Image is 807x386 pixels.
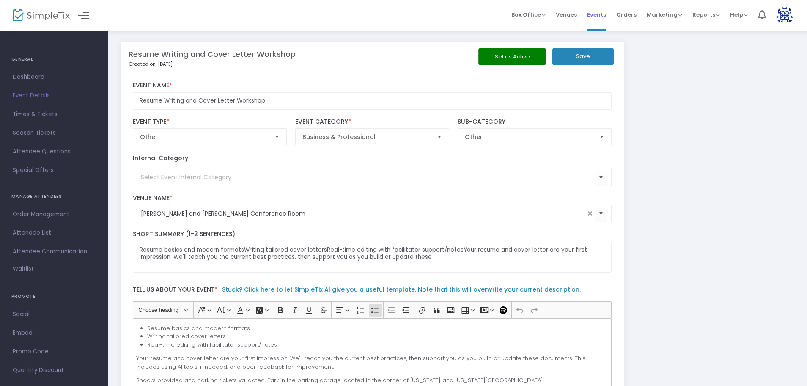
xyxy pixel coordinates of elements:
m-panel-title: Resume Writing and Cover Letter Workshop [129,48,296,60]
span: Venues [556,4,577,25]
label: Venue Name [133,194,612,202]
span: Events [587,4,606,25]
label: Internal Category [133,154,188,163]
span: Box Office [511,11,546,19]
span: Special Offers [13,165,95,176]
button: Select [595,205,607,222]
label: Event Type [133,118,287,126]
h4: PROMOTE [11,288,96,305]
span: Orders [616,4,637,25]
button: Save [552,48,614,65]
button: Select [596,129,608,145]
span: Other [140,133,268,141]
span: Attendee Questions [13,146,95,157]
li: Resume basics and modern formats [147,324,608,333]
button: Select [595,169,607,186]
span: Business & Professional [302,133,431,141]
span: Attendee Communication [13,246,95,257]
p: Your resume and cover letter are your first impression. We'll teach you the current best practice... [136,354,608,371]
label: Sub-Category [458,118,612,126]
input: Select Venue [141,209,585,218]
p: Created on: [DATE] [129,61,453,68]
span: Social [13,309,95,320]
input: Enter Event Name [133,92,612,110]
a: Stuck? Click here to let SimpleTix AI give you a useful template. Note that this will overwrite y... [222,285,581,294]
h4: MANAGE ATTENDEES [11,188,96,205]
span: Promo Code [13,346,95,357]
span: Attendee List [13,228,95,239]
span: Help [730,11,748,19]
p: Snacks provided and parking tickets validated. Park in the parking garage located in the corner o... [136,376,608,385]
span: Marketing [647,11,682,19]
input: Select Event Internal Category [141,173,596,182]
button: Choose heading [134,303,192,317]
button: Select [271,129,283,145]
label: Event Category [295,118,450,126]
button: Set as Active [478,48,546,65]
span: Order Management [13,209,95,220]
button: Select [434,129,445,145]
span: Dashboard [13,72,95,83]
span: Season Tickets [13,128,95,139]
span: Reports [692,11,720,19]
span: Waitlist [13,265,34,273]
span: Times & Tickets [13,109,95,120]
span: Quantity Discount [13,365,95,376]
li: Writing tailored cover letters [147,332,608,341]
span: Embed [13,328,95,339]
span: Other [465,133,593,141]
h4: GENERAL [11,51,96,68]
span: Short Summary (1-2 Sentences) [133,230,235,238]
label: Tell us about your event [129,281,616,301]
span: clear [585,208,595,219]
li: Real-time editing with facilitator support/notes [147,341,608,349]
span: Choose heading [138,305,182,315]
div: Editor toolbar [133,301,612,318]
label: Event Name [133,82,612,89]
span: Event Details [13,90,95,101]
